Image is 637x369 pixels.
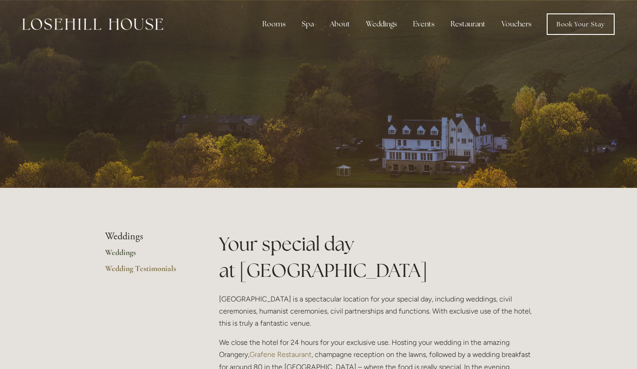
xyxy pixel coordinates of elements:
div: Restaurant [443,15,493,33]
img: Losehill House [22,18,163,30]
div: Rooms [255,15,293,33]
a: Vouchers [494,15,539,33]
a: Weddings [105,247,190,263]
div: Spa [295,15,321,33]
div: Events [406,15,442,33]
a: Wedding Testimonials [105,263,190,280]
div: Weddings [359,15,404,33]
h1: Your special day at [GEOGRAPHIC_DATA] [219,231,532,284]
a: Book Your Stay [547,13,615,35]
li: Weddings [105,231,190,242]
div: About [323,15,357,33]
a: Grafene Restaurant [249,350,312,359]
p: [GEOGRAPHIC_DATA] is a spectacular location for your special day, including weddings, civil cerem... [219,293,532,330]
